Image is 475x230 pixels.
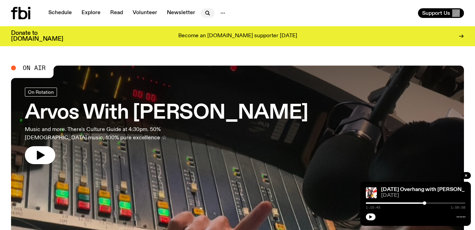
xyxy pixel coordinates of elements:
a: Arvos With [PERSON_NAME]Music and more. There's Culture Guide at 4:30pm. 50% [DEMOGRAPHIC_DATA] m... [25,88,308,164]
h3: Donate to [DOMAIN_NAME] [11,30,63,42]
a: Read [106,8,127,18]
img: Digital collage featuring man in suit and tie, man in bowtie, lightning bolt, cartoon character w... [366,187,377,198]
p: Become an [DOMAIN_NAME] supporter [DATE] [178,33,297,39]
span: 1:59:58 [451,206,465,209]
p: Music and more. There's Culture Guide at 4:30pm. 50% [DEMOGRAPHIC_DATA] music, 100% pure excellen... [25,126,202,142]
a: Schedule [44,8,76,18]
button: Support Us [418,8,464,18]
span: [DATE] [381,193,465,198]
h3: Arvos With [PERSON_NAME] [25,103,308,123]
span: Support Us [422,10,450,16]
span: On Rotation [28,89,54,94]
a: On Rotation [25,88,57,97]
a: Volunteer [129,8,161,18]
span: On Air [23,65,46,71]
a: Newsletter [163,8,199,18]
a: Explore [77,8,105,18]
span: 1:10:45 [366,206,380,209]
